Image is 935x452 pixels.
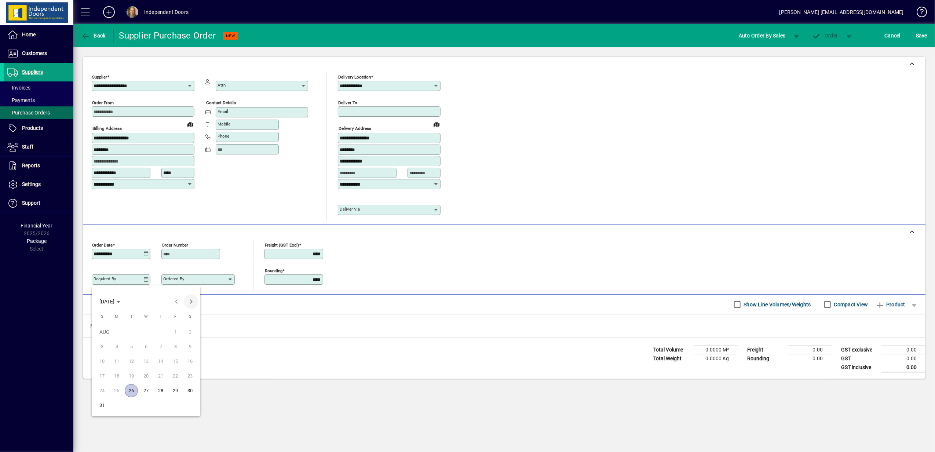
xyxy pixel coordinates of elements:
span: S [101,314,103,319]
button: Fri Aug 15 2025 [168,354,183,369]
button: Tue Aug 19 2025 [124,369,139,383]
span: 12 [125,355,138,368]
span: 29 [169,384,182,397]
button: Thu Aug 28 2025 [153,383,168,398]
button: Sun Aug 24 2025 [95,383,109,398]
button: Sat Aug 30 2025 [183,383,197,398]
button: Fri Aug 22 2025 [168,369,183,383]
span: 17 [95,369,109,383]
button: Wed Aug 06 2025 [139,339,153,354]
button: Fri Aug 01 2025 [168,325,183,339]
button: Sat Aug 23 2025 [183,369,197,383]
span: 20 [139,369,153,383]
span: 14 [154,355,167,368]
span: 28 [154,384,167,397]
button: Mon Aug 18 2025 [109,369,124,383]
button: Wed Aug 20 2025 [139,369,153,383]
button: Mon Aug 04 2025 [109,339,124,354]
button: Fri Aug 08 2025 [168,339,183,354]
span: 8 [169,340,182,353]
button: Tue Aug 05 2025 [124,339,139,354]
span: T [160,314,162,319]
button: Mon Aug 25 2025 [109,383,124,398]
button: Thu Aug 21 2025 [153,369,168,383]
button: Sat Aug 16 2025 [183,354,197,369]
button: Sun Aug 17 2025 [95,369,109,383]
span: 30 [183,384,197,397]
button: Next month [184,294,198,309]
span: 23 [183,369,197,383]
span: [DATE] [100,299,115,305]
span: 18 [110,369,123,383]
button: Wed Aug 27 2025 [139,383,153,398]
span: 26 [125,384,138,397]
span: 25 [110,384,123,397]
span: 10 [95,355,109,368]
span: 31 [95,399,109,412]
span: 22 [169,369,182,383]
button: Choose month and year [97,295,123,308]
button: Sun Aug 03 2025 [95,339,109,354]
span: 1 [169,325,182,339]
span: M [115,314,118,319]
span: 24 [95,384,109,397]
span: S [189,314,191,319]
button: Tue Aug 12 2025 [124,354,139,369]
span: T [130,314,133,319]
span: 5 [125,340,138,353]
button: Tue Aug 26 2025 [124,383,139,398]
span: W [144,314,148,319]
span: 11 [110,355,123,368]
span: 2 [183,325,197,339]
button: Wed Aug 13 2025 [139,354,153,369]
span: 13 [139,355,153,368]
span: F [174,314,176,319]
button: Sat Aug 09 2025 [183,339,197,354]
td: AUG [95,325,168,339]
span: 7 [154,340,167,353]
span: 15 [169,355,182,368]
span: 16 [183,355,197,368]
button: Fri Aug 29 2025 [168,383,183,398]
span: 6 [139,340,153,353]
span: 3 [95,340,109,353]
button: Sun Aug 31 2025 [95,398,109,413]
button: Thu Aug 14 2025 [153,354,168,369]
button: Sat Aug 02 2025 [183,325,197,339]
span: 21 [154,369,167,383]
button: Sun Aug 10 2025 [95,354,109,369]
span: 9 [183,340,197,353]
button: Mon Aug 11 2025 [109,354,124,369]
span: 27 [139,384,153,397]
button: Thu Aug 07 2025 [153,339,168,354]
span: 19 [125,369,138,383]
span: 4 [110,340,123,353]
